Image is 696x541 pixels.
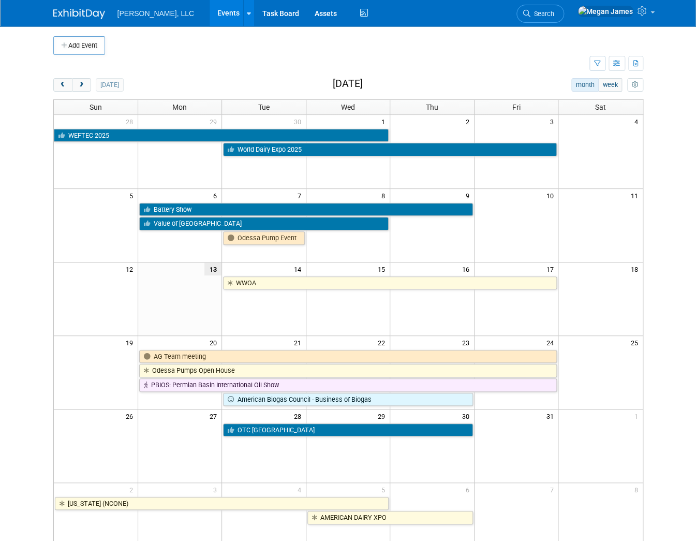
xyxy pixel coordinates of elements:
[209,336,221,349] span: 20
[223,143,557,156] a: World Dairy Expo 2025
[549,115,558,128] span: 3
[545,189,558,202] span: 10
[125,410,138,422] span: 26
[55,497,389,510] a: [US_STATE] (NCONE)
[204,262,221,275] span: 13
[293,336,306,349] span: 21
[545,336,558,349] span: 24
[297,189,306,202] span: 7
[461,262,474,275] span: 16
[53,9,105,19] img: ExhibitDay
[72,78,91,92] button: next
[341,103,355,111] span: Wed
[465,115,474,128] span: 2
[125,262,138,275] span: 12
[139,350,557,363] a: AG Team meeting
[377,336,390,349] span: 22
[530,10,554,18] span: Search
[577,6,633,17] img: Megan James
[54,129,389,142] a: WEFTEC 2025
[461,410,474,422] span: 30
[223,276,557,290] a: WWOA
[293,410,306,422] span: 28
[380,483,390,496] span: 5
[332,78,362,90] h2: [DATE]
[139,364,557,377] a: Odessa Pumps Open House
[377,262,390,275] span: 15
[377,410,390,422] span: 29
[545,410,558,422] span: 31
[293,115,306,128] span: 30
[139,378,557,392] a: PBIOS: Permian Basin International Oil Show
[632,82,639,89] i: Personalize Calendar
[630,262,643,275] span: 18
[172,103,187,111] span: Mon
[545,262,558,275] span: 17
[96,78,123,92] button: [DATE]
[212,189,221,202] span: 6
[223,393,473,406] a: American Biogas Council - Business of Biogas
[633,483,643,496] span: 8
[627,78,643,92] button: myCustomButton
[128,189,138,202] span: 5
[90,103,102,111] span: Sun
[571,78,599,92] button: month
[465,483,474,496] span: 6
[125,115,138,128] span: 28
[630,189,643,202] span: 11
[209,115,221,128] span: 29
[293,262,306,275] span: 14
[516,5,564,23] a: Search
[598,78,622,92] button: week
[139,203,473,216] a: Battery Show
[209,410,221,422] span: 27
[380,189,390,202] span: 8
[633,410,643,422] span: 1
[53,78,72,92] button: prev
[461,336,474,349] span: 23
[223,423,473,437] a: OTC [GEOGRAPHIC_DATA]
[512,103,521,111] span: Fri
[380,115,390,128] span: 1
[595,103,606,111] span: Sat
[258,103,270,111] span: Tue
[630,336,643,349] span: 25
[549,483,558,496] span: 7
[117,9,195,18] span: [PERSON_NAME], LLC
[53,36,105,55] button: Add Event
[465,189,474,202] span: 9
[223,231,305,245] a: Odessa Pump Event
[212,483,221,496] span: 3
[128,483,138,496] span: 2
[139,217,389,230] a: Value of [GEOGRAPHIC_DATA]
[426,103,438,111] span: Thu
[633,115,643,128] span: 4
[125,336,138,349] span: 19
[297,483,306,496] span: 4
[307,511,473,524] a: AMERICAN DAIRY XPO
